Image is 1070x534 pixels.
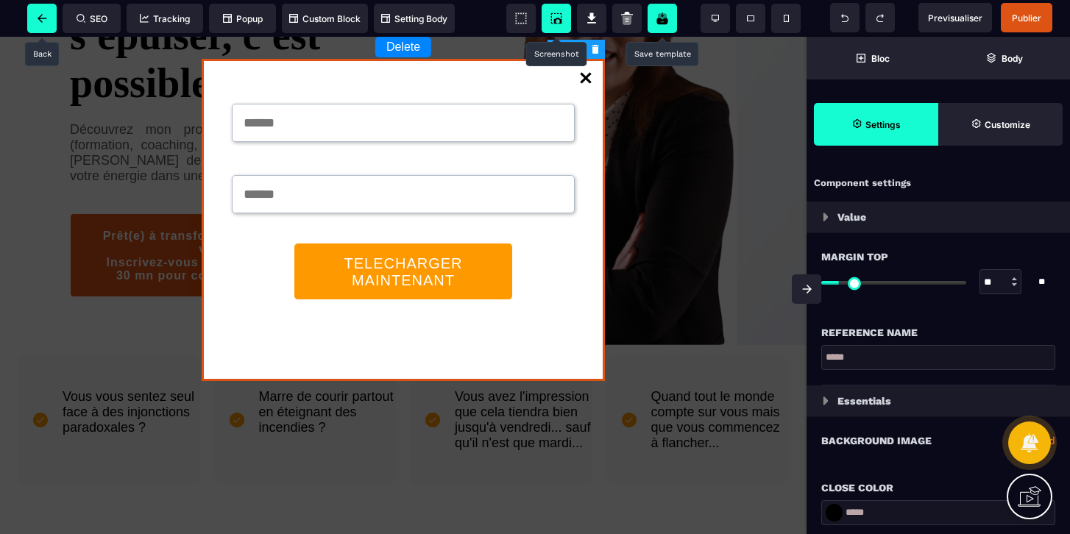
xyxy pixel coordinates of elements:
[807,37,938,79] span: Open Blocks
[223,13,263,24] span: Popup
[140,13,190,24] span: Tracking
[289,13,361,24] span: Custom Block
[1012,13,1041,24] span: Publier
[823,213,829,221] img: loading
[821,432,932,449] p: Background Image
[918,3,992,32] span: Preview
[506,4,536,33] span: View components
[823,396,829,405] img: loading
[77,13,107,24] span: SEO
[938,37,1070,79] span: Open Layer Manager
[985,119,1030,130] strong: Customize
[871,53,890,64] strong: Bloc
[381,13,447,24] span: Setting Body
[814,103,938,146] span: Settings
[938,103,1063,146] span: Open Style Manager
[865,119,901,130] strong: Settings
[837,208,866,226] p: Value
[837,392,891,410] p: Essentials
[821,324,1055,341] div: Reference name
[294,206,514,263] button: TELECHARGER MAINTENANT
[928,13,982,24] span: Previsualiser
[571,26,600,59] a: Close
[542,4,571,33] span: Screenshot
[821,479,1055,496] div: Close Color
[1002,53,1023,64] strong: Body
[807,169,1070,198] div: Component settings
[821,248,888,266] span: Margin Top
